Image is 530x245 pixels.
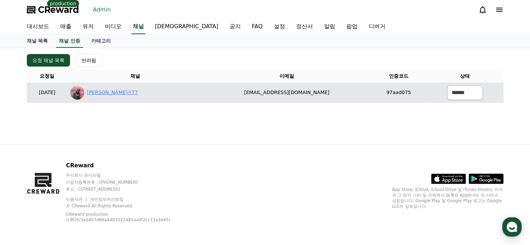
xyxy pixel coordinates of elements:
img: Lucas-Y77 [70,86,84,100]
td: [EMAIL_ADDRESS][DOMAIN_NAME] [203,83,371,103]
button: 반려됨 [76,54,102,67]
p: 주식회사 와이피랩 [66,173,188,178]
a: 알림 [318,20,340,34]
p: 주소 : [STREET_ADDRESS] [66,186,188,192]
a: 채널 목록 [21,35,54,48]
th: 채널 [68,70,203,83]
td: 97aad075 [371,83,427,103]
a: CReward [27,4,79,15]
span: CReward [38,4,79,15]
span: Messages [58,198,78,204]
a: 유저 [77,20,99,34]
div: 반려됨 [82,57,96,64]
a: 채널 인증 [56,35,83,48]
p: App Store, iCloud, iCloud Drive 및 iTunes Store는 미국과 그 밖의 나라 및 지역에서 등록된 Apple Inc.의 서비스 상표입니다. Goo... [392,187,504,209]
a: 설정 [268,20,290,34]
p: 사업자등록번호 : [PHONE_NUMBER] [66,179,188,185]
a: [DEMOGRAPHIC_DATA] [149,20,224,34]
p: CReward production (c9f2fc3a04b7d66a4483322485aadf2cc13a3445) [66,212,177,223]
span: Home [18,198,30,203]
a: FAQ [246,20,268,34]
a: 개인정보처리방침 [90,197,123,202]
a: Home [2,187,46,205]
p: © CReward All Rights Reserved. [66,203,188,209]
a: Settings [90,187,134,205]
a: 공지 [224,20,246,34]
a: 카테고리 [86,35,116,48]
th: 이메일 [203,70,371,83]
a: Admin [90,4,114,15]
p: [DATE] [30,89,65,96]
button: 요청 채널 목록 [27,54,70,67]
span: Settings [103,198,120,203]
a: 비디오 [99,20,127,34]
th: 인증코드 [371,70,427,83]
a: 대시보드 [21,20,55,34]
a: Messages [46,187,90,205]
p: CReward [66,161,188,170]
th: 상태 [427,70,503,83]
th: 요청일 [27,70,68,83]
a: 디버거 [363,20,391,34]
div: 요청 채널 목록 [32,57,65,64]
a: 이용약관 [66,197,88,202]
a: 팝업 [340,20,363,34]
a: [PERSON_NAME]-Y77 [87,89,138,96]
a: 채널 [131,20,145,34]
a: 매출 [55,20,77,34]
a: 정산서 [290,20,318,34]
